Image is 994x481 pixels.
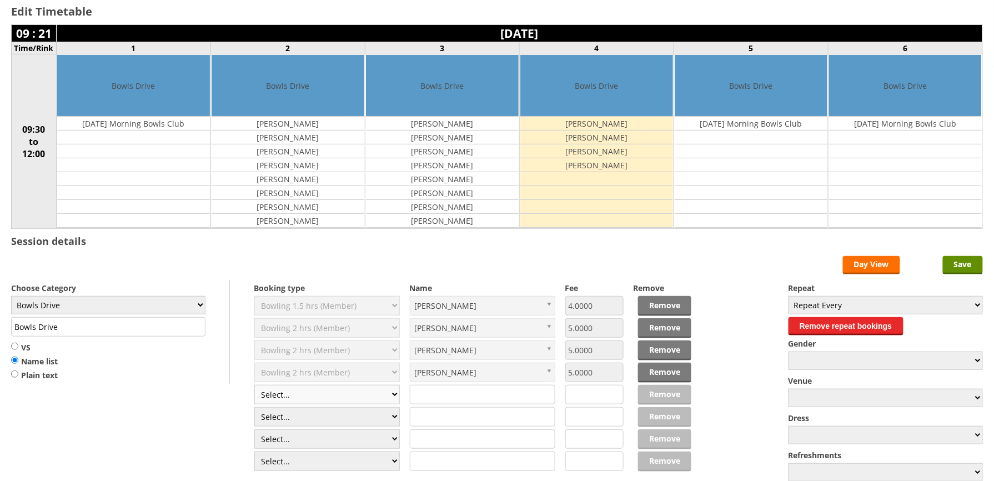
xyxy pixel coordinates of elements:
[11,356,58,367] label: Name list
[11,4,983,19] h2: Edit Timetable
[11,370,58,381] label: Plain text
[212,214,364,228] td: [PERSON_NAME]
[415,341,541,359] span: [PERSON_NAME]
[57,42,211,54] td: 1
[11,342,18,350] input: VS
[12,54,57,229] td: 09:30 to 12:00
[366,144,519,158] td: [PERSON_NAME]
[675,55,827,117] td: Bowls Drive
[366,55,519,117] td: Bowls Drive
[254,283,400,293] label: Booking type
[829,117,982,131] td: [DATE] Morning Bowls Club
[415,363,541,382] span: [PERSON_NAME]
[829,55,982,117] td: Bowls Drive
[366,131,519,144] td: [PERSON_NAME]
[11,317,205,337] input: Title/Description
[520,42,674,54] td: 4
[366,117,519,131] td: [PERSON_NAME]
[366,186,519,200] td: [PERSON_NAME]
[212,158,364,172] td: [PERSON_NAME]
[638,318,691,338] a: Remove
[943,256,983,274] input: Save
[212,200,364,214] td: [PERSON_NAME]
[11,342,58,353] label: VS
[520,131,673,144] td: [PERSON_NAME]
[212,144,364,158] td: [PERSON_NAME]
[520,55,673,117] td: Bowls Drive
[12,25,57,42] td: 09 : 21
[520,144,673,158] td: [PERSON_NAME]
[366,214,519,228] td: [PERSON_NAME]
[11,356,18,364] input: Name list
[57,117,210,131] td: [DATE] Morning Bowls Club
[633,283,691,293] label: Remove
[520,117,673,131] td: [PERSON_NAME]
[789,413,983,423] label: Dress
[212,131,364,144] td: [PERSON_NAME]
[789,450,983,460] label: Refreshments
[638,296,691,316] a: Remove
[365,42,520,54] td: 3
[410,283,556,293] label: Name
[415,319,541,337] span: [PERSON_NAME]
[11,234,86,248] h3: Session details
[843,256,900,274] a: Day View
[675,117,827,131] td: [DATE] Morning Bowls Club
[366,158,519,172] td: [PERSON_NAME]
[211,42,365,54] td: 2
[789,283,983,293] label: Repeat
[57,55,210,117] td: Bowls Drive
[829,42,983,54] td: 6
[410,340,556,360] a: [PERSON_NAME]
[410,318,556,338] a: [PERSON_NAME]
[520,158,673,172] td: [PERSON_NAME]
[212,186,364,200] td: [PERSON_NAME]
[789,375,983,386] label: Venue
[565,283,624,293] label: Fee
[415,297,541,315] span: [PERSON_NAME]
[638,363,691,383] a: Remove
[212,172,364,186] td: [PERSON_NAME]
[674,42,829,54] td: 5
[789,317,903,335] button: Remove repeat bookings
[57,25,983,42] td: [DATE]
[410,363,556,382] a: [PERSON_NAME]
[789,338,983,349] label: Gender
[366,200,519,214] td: [PERSON_NAME]
[12,42,57,54] td: Time/Rink
[11,283,205,293] label: Choose Category
[410,296,556,315] a: [PERSON_NAME]
[366,172,519,186] td: [PERSON_NAME]
[638,340,691,360] a: Remove
[212,117,364,131] td: [PERSON_NAME]
[11,370,18,378] input: Plain text
[212,55,364,117] td: Bowls Drive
